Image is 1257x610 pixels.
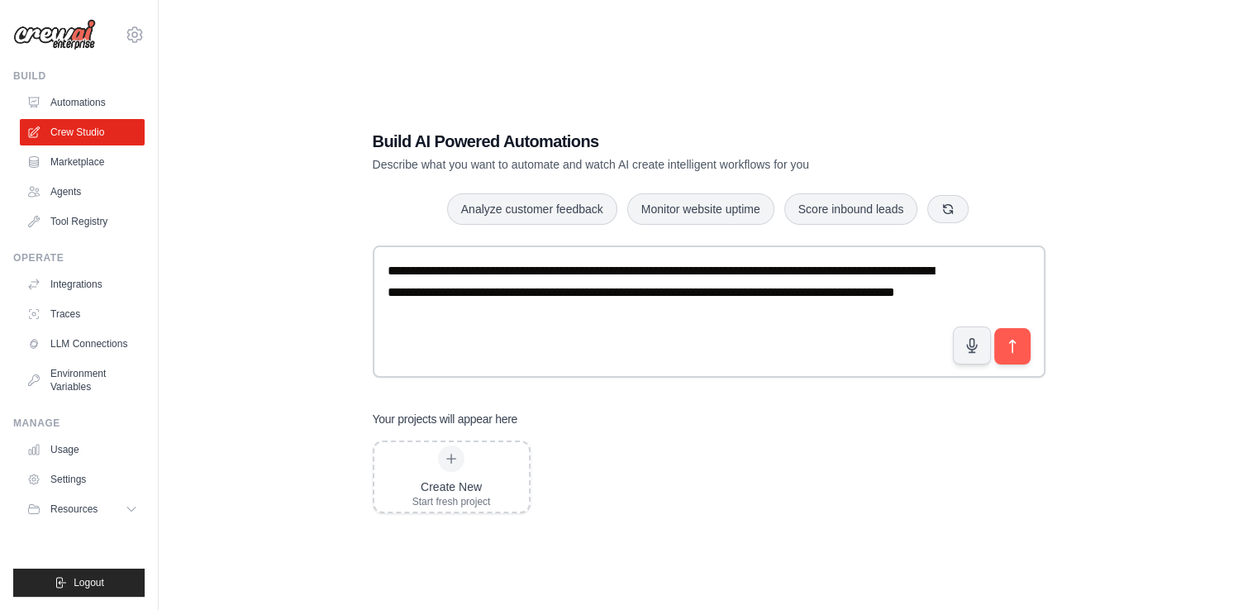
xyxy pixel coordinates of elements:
button: Logout [13,569,145,597]
iframe: Chat Widget [1174,531,1257,610]
button: Score inbound leads [784,193,918,225]
a: Integrations [20,271,145,298]
button: Analyze customer feedback [447,193,617,225]
div: Build [13,69,145,83]
div: Manage [13,417,145,430]
a: Automations [20,89,145,116]
a: Usage [20,436,145,463]
span: Resources [50,503,98,516]
p: Describe what you want to automate and watch AI create intelligent workflows for you [373,156,928,173]
a: LLM Connections [20,331,145,357]
a: Traces [20,301,145,327]
a: Crew Studio [20,119,145,145]
img: Logo [13,19,96,50]
a: Agents [20,179,145,205]
div: Operate [13,251,145,264]
button: Get new suggestions [927,195,969,223]
button: Resources [20,496,145,522]
div: Start fresh project [412,495,491,508]
button: Click to speak your automation idea [953,326,991,365]
span: Logout [74,576,104,589]
a: Tool Registry [20,208,145,235]
div: Create New [412,479,491,495]
a: Marketplace [20,149,145,175]
h1: Build AI Powered Automations [373,130,928,153]
a: Environment Variables [20,360,145,400]
button: Monitor website uptime [627,193,774,225]
h3: Your projects will appear here [373,411,518,427]
a: Settings [20,466,145,493]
